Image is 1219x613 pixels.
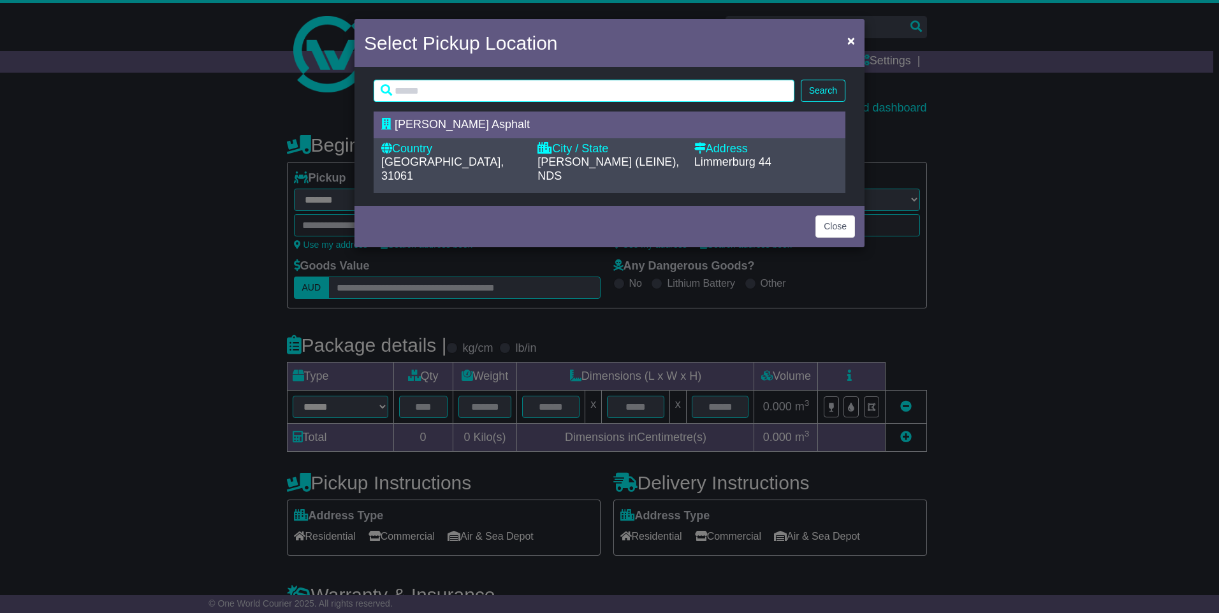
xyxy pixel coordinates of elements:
[381,155,504,182] span: [GEOGRAPHIC_DATA], 31061
[841,27,861,54] button: Close
[395,118,530,131] span: [PERSON_NAME] Asphalt
[801,80,845,102] button: Search
[694,142,838,156] div: Address
[815,215,855,238] button: Close
[847,33,855,48] span: ×
[364,29,558,57] h4: Select Pickup Location
[537,142,681,156] div: City / State
[381,142,525,156] div: Country
[694,155,771,168] span: Limmerburg 44
[537,155,679,182] span: [PERSON_NAME] (LEINE), NDS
